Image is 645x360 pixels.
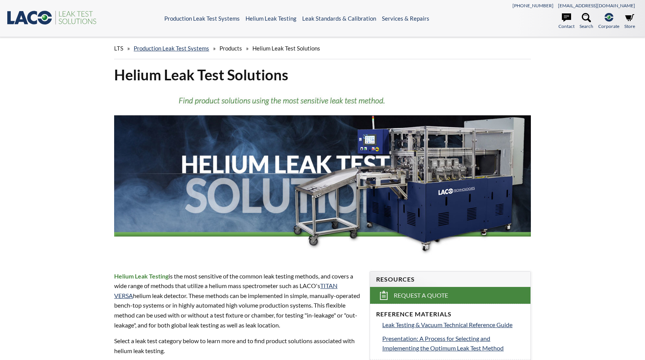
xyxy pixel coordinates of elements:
[382,334,524,353] a: Presentation: A Process for Selecting and Implementing the Optimum Leak Test Method
[558,3,635,8] a: [EMAIL_ADDRESS][DOMAIN_NAME]
[134,45,209,52] a: Production Leak Test Systems
[382,321,512,328] span: Leak Testing & Vacuum Technical Reference Guide
[370,287,530,304] a: Request a Quote
[114,272,169,280] strong: Helium Leak Testing
[219,45,242,52] span: Products
[558,13,575,30] a: Contact
[376,275,524,283] h4: Resources
[114,45,123,52] span: LTS
[382,15,429,22] a: Services & Repairs
[114,37,531,59] div: » » »
[598,23,619,30] span: Corporate
[114,282,337,299] a: TITAN VERSA
[624,13,635,30] a: Store
[580,13,593,30] a: Search
[246,15,296,22] a: Helium Leak Testing
[302,15,376,22] a: Leak Standards & Calibration
[382,335,504,352] span: Presentation: A Process for Selecting and Implementing the Optimum Leak Test Method
[114,336,360,355] p: Select a leak test category below to learn more and to find product solutions associated with hel...
[252,45,320,52] span: Helium Leak Test Solutions
[114,271,360,330] p: is the most sensitive of the common leak testing methods, and covers a wide range of methods that...
[512,3,553,8] a: [PHONE_NUMBER]
[114,65,531,84] h1: Helium Leak Test Solutions
[382,320,524,330] a: Leak Testing & Vacuum Technical Reference Guide
[376,310,524,318] h4: Reference Materials
[114,90,531,257] img: Helium Leak Testing Solutions header
[164,15,240,22] a: Production Leak Test Systems
[394,292,448,300] span: Request a Quote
